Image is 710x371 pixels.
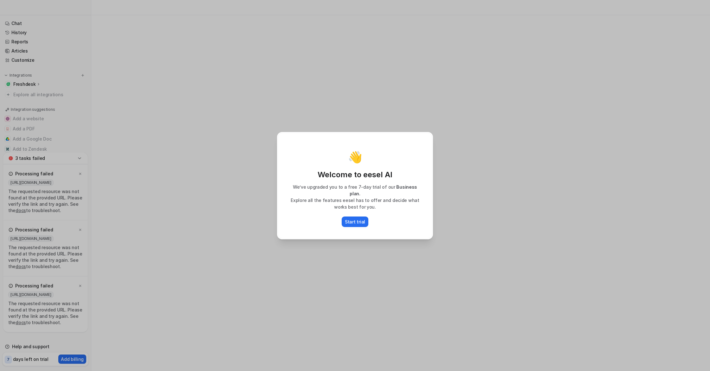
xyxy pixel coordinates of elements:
button: Start trial [342,217,368,227]
p: Start trial [345,218,365,225]
p: Welcome to eesel AI [284,170,426,180]
p: 👋 [348,151,362,163]
p: We’ve upgraded you to a free 7-day trial of our [284,184,426,197]
p: Explore all the features eesel has to offer and decide what works best for you. [284,197,426,210]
